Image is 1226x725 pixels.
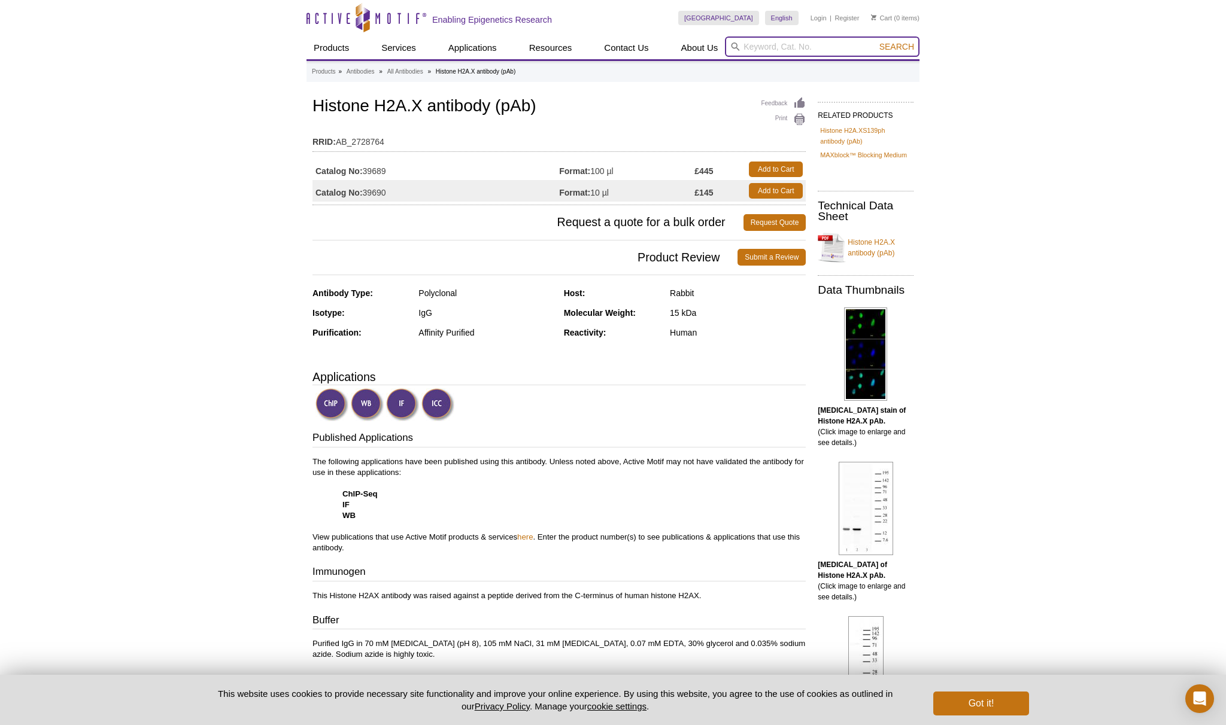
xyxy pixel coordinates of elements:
[879,42,914,51] span: Search
[306,36,356,59] a: Products
[342,511,356,520] strong: WB
[418,288,554,298] div: Polyclonal
[559,166,590,176] strong: Format:
[694,166,713,176] strong: £445
[342,489,378,498] strong: ChIP-Seq
[811,14,827,22] a: Login
[436,68,515,75] li: Histone H2A.X antibody (pAb)
[725,36,919,57] input: Keyword, Cat. No.
[761,97,806,110] a: Feedback
[374,36,423,59] a: Services
[312,129,806,148] td: AB_2728764
[670,288,806,298] div: Rabbit
[820,150,907,160] a: MAXblock™ Blocking Medium
[312,180,559,202] td: 39690
[820,125,911,147] a: Histone H2A.XS139ph antibody (pAb)
[1185,684,1214,713] div: Open Intercom Messenger
[871,11,919,25] li: (0 items)
[312,136,336,147] strong: RRID:
[749,162,803,177] a: Add to Cart
[312,249,738,266] span: Product Review
[559,187,590,198] strong: Format:
[312,97,806,117] h1: Histone H2A.X antibody (pAb)
[315,388,348,421] img: ChIP Validated
[312,456,806,553] p: The following applications have been published using this antibody. Unless noted above, Active Mo...
[312,368,806,386] h3: Applications
[418,307,554,318] div: IgG
[818,405,914,448] p: (Click image to enlarge and see details.)
[587,701,647,711] button: cookie settings
[830,11,832,25] li: |
[597,36,656,59] a: Contact Us
[818,285,914,296] h2: Data Thumbnails
[347,66,375,77] a: Antibodies
[834,14,859,22] a: Register
[418,327,554,338] div: Affinity Purified
[432,14,552,25] h2: Enabling Epigenetics Research
[818,559,914,602] p: (Click image to enlarge and see details.)
[315,166,363,176] strong: Catalog No:
[315,187,363,198] strong: Catalog No:
[475,701,530,711] a: Privacy Policy
[694,187,713,198] strong: £145
[818,102,914,123] h2: RELATED PRODUCTS
[427,68,431,75] li: »
[351,388,384,421] img: Western Blot Validated
[749,183,803,199] a: Add to Cart
[559,180,694,202] td: 10 µl
[670,327,806,338] div: Human
[421,388,454,421] img: Immunocytochemistry Validated
[564,288,585,298] strong: Host:
[564,308,636,318] strong: Molecular Weight:
[342,500,350,509] strong: IF
[844,307,887,401] img: Histone H2A.X antibody (pAb) tested by immunofluorescence.
[818,200,914,222] h2: Technical Data Sheet
[312,214,744,231] span: Request a quote for a bulk order
[386,388,419,421] img: Immunofluorescence Validated
[312,590,806,601] p: This Histone H2AX antibody was raised against a peptide derived from the C-terminus of human hist...
[818,560,887,580] b: [MEDICAL_DATA] of Histone H2A.X pAb.
[761,113,806,126] a: Print
[312,66,335,77] a: Products
[559,159,694,180] td: 100 µl
[312,565,806,581] h3: Immunogen
[379,68,383,75] li: »
[738,249,806,266] a: Submit a Review
[818,230,914,266] a: Histone H2A.X antibody (pAb)
[678,11,759,25] a: [GEOGRAPHIC_DATA]
[312,159,559,180] td: 39689
[670,307,806,318] div: 15 kDa
[765,11,799,25] a: English
[933,692,1029,715] button: Got it!
[517,532,533,541] a: here
[839,462,893,555] img: Histone H2A.X antibody (pAb) tested by Western blot.
[312,613,806,630] h3: Buffer
[338,68,342,75] li: »
[312,431,806,447] h3: Published Applications
[312,308,345,318] strong: Isotype:
[876,41,918,52] button: Search
[312,288,373,298] strong: Antibody Type:
[564,328,606,337] strong: Reactivity:
[674,36,726,59] a: About Us
[522,36,579,59] a: Resources
[818,406,906,425] b: [MEDICAL_DATA] stain of Histone H2A.X pAb.
[744,214,806,231] a: Request Quote
[871,14,876,20] img: Your Cart
[197,687,914,712] p: This website uses cookies to provide necessary site functionality and improve your online experie...
[312,328,362,337] strong: Purification:
[312,638,806,660] p: Purified IgG in 70 mM [MEDICAL_DATA] (pH 8), 105 mM NaCl, 31 mM [MEDICAL_DATA], 0.07 mM EDTA, 30%...
[441,36,504,59] a: Applications
[387,66,423,77] a: All Antibodies
[871,14,892,22] a: Cart
[848,616,884,709] img: Histone H2A.X antibody (pAb) tested by Western blot.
